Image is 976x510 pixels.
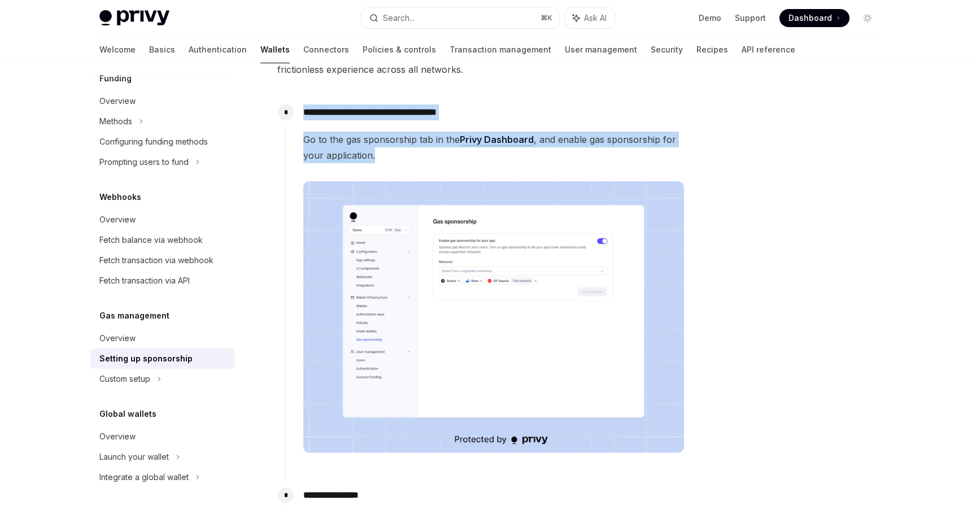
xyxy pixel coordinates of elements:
[303,132,684,163] span: Go to the gas sponsorship tab in the , and enable gas sponsorship for your application.
[742,36,795,63] a: API reference
[90,91,235,111] a: Overview
[99,352,193,365] div: Setting up sponsorship
[90,348,235,369] a: Setting up sponsorship
[450,36,551,63] a: Transaction management
[99,190,141,204] h5: Webhooks
[699,12,721,24] a: Demo
[779,9,849,27] a: Dashboard
[90,132,235,152] a: Configuring funding methods
[363,36,436,63] a: Policies & controls
[90,328,235,348] a: Overview
[149,36,175,63] a: Basics
[99,233,203,247] div: Fetch balance via webhook
[99,135,208,149] div: Configuring funding methods
[99,470,189,484] div: Integrate a global wallet
[696,36,728,63] a: Recipes
[788,12,832,24] span: Dashboard
[565,36,637,63] a: User management
[90,250,235,271] a: Fetch transaction via webhook
[565,8,615,28] button: Ask AI
[584,12,607,24] span: Ask AI
[99,407,156,421] h5: Global wallets
[99,94,136,108] div: Overview
[90,426,235,447] a: Overview
[859,9,877,27] button: Toggle dark mode
[99,309,169,322] h5: Gas management
[90,230,235,250] a: Fetch balance via webhook
[99,450,169,464] div: Launch your wallet
[735,12,766,24] a: Support
[383,11,415,25] div: Search...
[90,210,235,230] a: Overview
[99,115,132,128] div: Methods
[361,8,559,28] button: Search...⌘K
[99,254,213,267] div: Fetch transaction via webhook
[90,271,235,291] a: Fetch transaction via API
[99,213,136,226] div: Overview
[651,36,683,63] a: Security
[303,36,349,63] a: Connectors
[99,332,136,345] div: Overview
[460,134,534,146] a: Privy Dashboard
[99,155,189,169] div: Prompting users to fund
[99,36,136,63] a: Welcome
[541,14,552,23] span: ⌘ K
[260,36,290,63] a: Wallets
[99,372,150,386] div: Custom setup
[99,274,190,287] div: Fetch transaction via API
[303,181,684,454] img: images/gas-sponsorship.png
[99,430,136,443] div: Overview
[99,10,169,26] img: light logo
[189,36,247,63] a: Authentication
